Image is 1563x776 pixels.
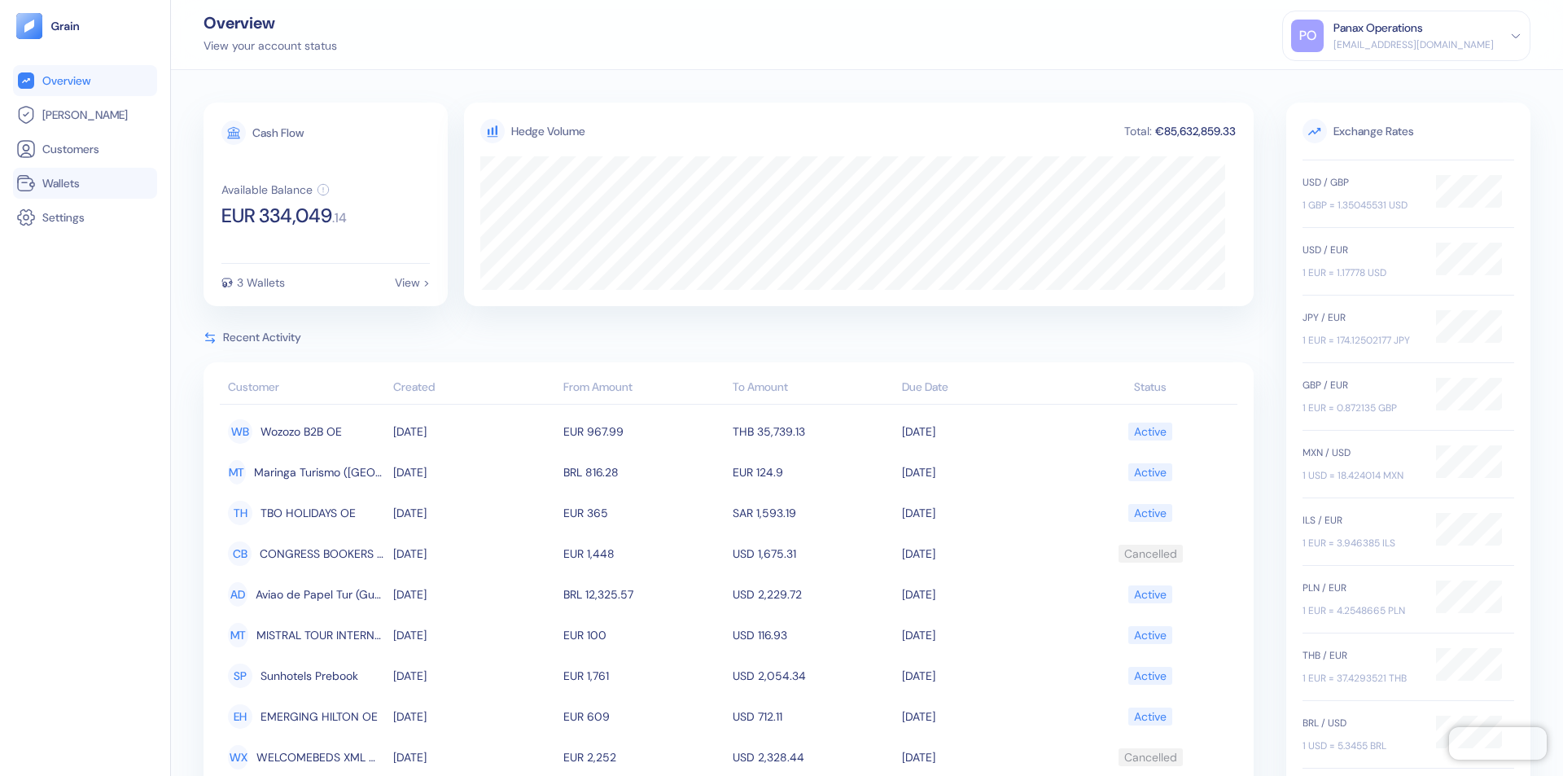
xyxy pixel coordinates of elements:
[16,13,42,39] img: logo-tablet-V2.svg
[511,123,585,140] div: Hedge Volume
[1302,333,1420,348] div: 1 EUR = 174.12502177 JPY
[1134,621,1167,649] div: Active
[260,499,356,527] span: TBO HOLIDAYS OE
[389,452,558,493] td: [DATE]
[559,533,729,574] td: EUR 1,448
[228,745,248,769] div: WX
[1333,20,1423,37] div: Panax Operations
[1302,603,1420,618] div: 1 EUR = 4.2548665 PLN
[50,20,81,32] img: logo
[1302,739,1420,753] div: 1 USD = 5.3455 BRL
[389,655,558,696] td: [DATE]
[898,372,1067,405] th: Due Date
[1302,648,1420,663] div: THB / EUR
[898,452,1067,493] td: [DATE]
[559,574,729,615] td: BRL 12,325.57
[1302,716,1420,730] div: BRL / USD
[559,655,729,696] td: EUR 1,761
[332,212,347,225] span: . 14
[898,493,1067,533] td: [DATE]
[228,582,247,607] div: AD
[1302,671,1420,686] div: 1 EUR = 37.4293521 THB
[729,615,898,655] td: USD 116.93
[42,72,90,89] span: Overview
[389,372,558,405] th: Created
[389,696,558,737] td: [DATE]
[729,533,898,574] td: USD 1,675.31
[729,411,898,452] td: THB 35,739.13
[1302,378,1420,392] div: GBP / EUR
[389,574,558,615] td: [DATE]
[1302,536,1420,550] div: 1 EUR = 3.946385 ILS
[729,696,898,737] td: USD 712.11
[1134,458,1167,486] div: Active
[559,615,729,655] td: EUR 100
[389,411,558,452] td: [DATE]
[1302,468,1420,483] div: 1 USD = 18.424014 MXN
[256,581,385,608] span: Aviao de Papel Tur (Guarulhos) (BRL) (ANT)
[898,655,1067,696] td: [DATE]
[42,141,99,157] span: Customers
[559,696,729,737] td: EUR 609
[1302,581,1420,595] div: PLN / EUR
[1154,125,1237,137] div: €85,632,859.33
[389,493,558,533] td: [DATE]
[1302,198,1420,213] div: 1 GBP = 1.35045531 USD
[1302,310,1420,325] div: JPY / EUR
[16,139,154,159] a: Customers
[204,37,337,55] div: View your account status
[228,541,252,566] div: CB
[729,452,898,493] td: EUR 124.9
[1302,513,1420,528] div: ILS / EUR
[1134,662,1167,690] div: Active
[42,209,85,226] span: Settings
[729,574,898,615] td: USD 2,229.72
[1134,499,1167,527] div: Active
[228,460,246,484] div: MT
[1302,445,1420,460] div: MXN / USD
[204,15,337,31] div: Overview
[1302,175,1420,190] div: USD / GBP
[42,175,80,191] span: Wallets
[16,105,154,125] a: [PERSON_NAME]
[1124,743,1177,771] div: Cancelled
[389,533,558,574] td: [DATE]
[256,743,385,771] span: WELCOMEBEDS XML WEB - PLANET
[559,372,729,405] th: From Amount
[260,540,385,568] span: CONGRESS BOOKERS RO
[729,372,898,405] th: To Amount
[898,533,1067,574] td: [DATE]
[1302,401,1420,415] div: 1 EUR = 0.872135 GBP
[260,418,342,445] span: Wozozo B2B OE
[228,419,252,444] div: WB
[228,664,252,688] div: SP
[16,71,154,90] a: Overview
[1134,703,1167,730] div: Active
[1302,265,1420,280] div: 1 EUR = 1.17778 USD
[228,501,252,525] div: TH
[1072,379,1229,396] div: Status
[1333,37,1494,52] div: [EMAIL_ADDRESS][DOMAIN_NAME]
[42,107,128,123] span: [PERSON_NAME]
[237,277,285,288] div: 3 Wallets
[221,183,330,196] button: Available Balance
[1449,727,1547,760] iframe: Chatra live chat
[1134,418,1167,445] div: Active
[1302,243,1420,257] div: USD / EUR
[252,127,304,138] div: Cash Flow
[729,655,898,696] td: USD 2,054.34
[898,574,1067,615] td: [DATE]
[256,621,385,649] span: MISTRAL TOUR INTERNAZIONALE XML
[16,173,154,193] a: Wallets
[221,206,332,226] span: EUR 334,049
[395,277,430,288] div: View >
[1124,540,1177,568] div: Cancelled
[254,458,385,486] span: Maringa Turismo (Sao Paulo) (BRL) (CORP-NET)
[729,493,898,533] td: SAR 1,593.19
[898,411,1067,452] td: [DATE]
[228,704,252,729] div: EH
[223,329,301,346] span: Recent Activity
[1134,581,1167,608] div: Active
[260,703,378,730] span: EMERGING HILTON OE
[221,184,313,195] div: Available Balance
